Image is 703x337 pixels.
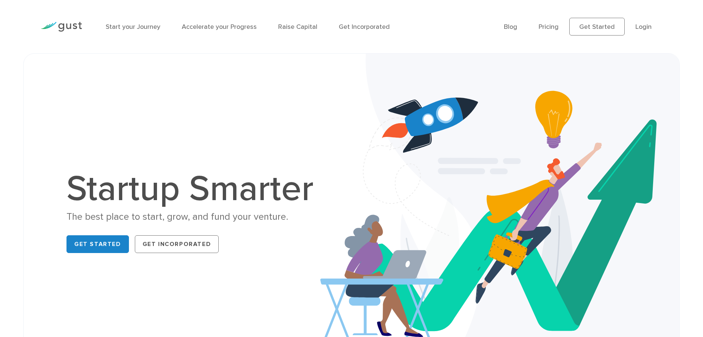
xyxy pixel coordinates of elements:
[504,23,517,31] a: Blog
[66,235,129,253] a: Get Started
[182,23,257,31] a: Accelerate your Progress
[135,235,219,253] a: Get Incorporated
[635,23,652,31] a: Login
[66,171,321,207] h1: Startup Smarter
[539,23,559,31] a: Pricing
[66,210,321,223] div: The best place to start, grow, and fund your venture.
[278,23,317,31] a: Raise Capital
[339,23,390,31] a: Get Incorporated
[569,18,625,36] a: Get Started
[106,23,160,31] a: Start your Journey
[41,22,82,32] img: Gust Logo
